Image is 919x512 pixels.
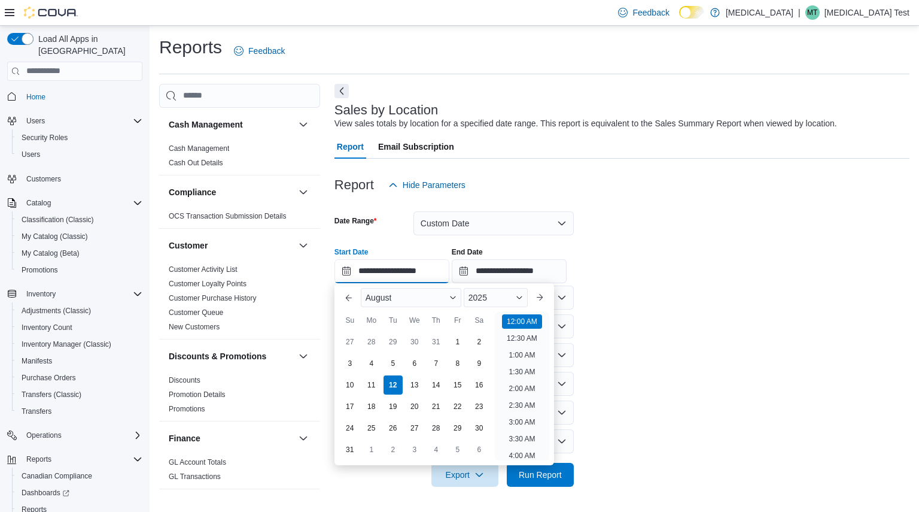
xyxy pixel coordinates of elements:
[17,404,142,419] span: Transfers
[17,320,142,335] span: Inventory Count
[159,373,320,421] div: Discounts & Promotions
[169,119,243,131] h3: Cash Management
[22,356,52,366] span: Manifests
[22,196,142,210] span: Catalog
[169,265,238,274] span: Customer Activity List
[169,472,221,481] span: GL Transactions
[296,238,311,253] button: Customer
[17,246,84,260] a: My Catalog (Beta)
[169,308,223,317] a: Customer Queue
[340,375,360,395] div: day-10
[17,404,56,419] a: Transfers
[17,371,142,385] span: Purchase Orders
[169,158,223,168] span: Cash Out Details
[504,365,540,379] li: 1:30 AM
[17,263,63,277] a: Promotions
[17,354,142,368] span: Manifests
[169,280,247,288] a: Customer Loyalty Points
[229,39,290,63] a: Feedback
[22,340,111,349] span: Inventory Manager (Classic)
[159,262,320,339] div: Customer
[464,288,528,307] div: Button. Open the year selector. 2025 is currently selected.
[169,405,205,413] a: Promotions
[448,375,467,395] div: day-15
[22,306,91,316] span: Adjustments (Classic)
[22,373,76,383] span: Purchase Orders
[17,387,142,402] span: Transfers (Classic)
[807,5,817,20] span: MT
[169,376,200,384] a: Discounts
[17,486,142,500] span: Dashboards
[495,312,549,461] ul: Time
[12,245,147,262] button: My Catalog (Beta)
[159,141,320,175] div: Cash Management
[169,458,226,466] a: GL Account Totals
[12,353,147,369] button: Manifests
[169,159,223,167] a: Cash Out Details
[470,354,489,373] div: day-9
[613,1,674,25] a: Feedback
[22,114,50,128] button: Users
[448,440,467,459] div: day-5
[26,116,45,126] span: Users
[169,375,200,385] span: Discounts
[17,131,72,145] a: Security Roles
[12,302,147,319] button: Adjustments (Classic)
[22,390,81,399] span: Transfers (Classic)
[169,390,226,399] a: Promotion Details
[22,452,56,466] button: Reports
[427,397,446,416] div: day-21
[17,387,86,402] a: Transfers (Classic)
[632,7,669,19] span: Feedback
[2,88,147,105] button: Home
[17,469,97,483] a: Canadian Compliance
[557,322,567,331] button: Open list of options
[504,381,540,396] li: 2:00 AM
[22,196,56,210] button: Catalog
[12,403,147,420] button: Transfers
[679,6,704,19] input: Dark Mode
[366,293,392,302] span: August
[334,103,439,117] h3: Sales by Location
[384,311,403,330] div: Tu
[405,354,424,373] div: day-6
[26,198,51,208] span: Catalog
[17,469,142,483] span: Canadian Compliance
[169,186,294,198] button: Compliance
[502,314,542,329] li: 12:00 AM
[248,45,285,57] span: Feedback
[530,288,549,307] button: Next month
[470,440,489,459] div: day-6
[17,229,142,244] span: My Catalog (Classic)
[22,232,88,241] span: My Catalog (Classic)
[17,354,57,368] a: Manifests
[726,5,793,20] p: [MEDICAL_DATA]
[22,287,142,301] span: Inventory
[169,322,220,332] span: New Customers
[2,286,147,302] button: Inventory
[470,332,489,352] div: day-2
[502,331,542,346] li: 12:30 AM
[362,419,381,438] div: day-25
[26,174,61,184] span: Customers
[413,211,574,235] button: Custom Date
[805,5,820,20] div: Muse Test
[470,311,489,330] div: Sa
[22,133,68,143] span: Security Roles
[334,117,837,130] div: View sales totals by location for a specified date range. This report is equivalent to the Sales ...
[296,117,311,132] button: Cash Management
[362,397,381,416] div: day-18
[22,323,72,332] span: Inventory Count
[22,265,58,275] span: Promotions
[405,375,424,395] div: day-13
[448,354,467,373] div: day-8
[340,332,360,352] div: day-27
[26,92,45,102] span: Home
[17,337,116,352] a: Inventory Manager (Classic)
[439,463,491,487] span: Export
[169,432,294,444] button: Finance
[361,288,461,307] div: Button. Open the month selector. August is currently selected.
[427,375,446,395] div: day-14
[557,293,567,302] button: Open list of options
